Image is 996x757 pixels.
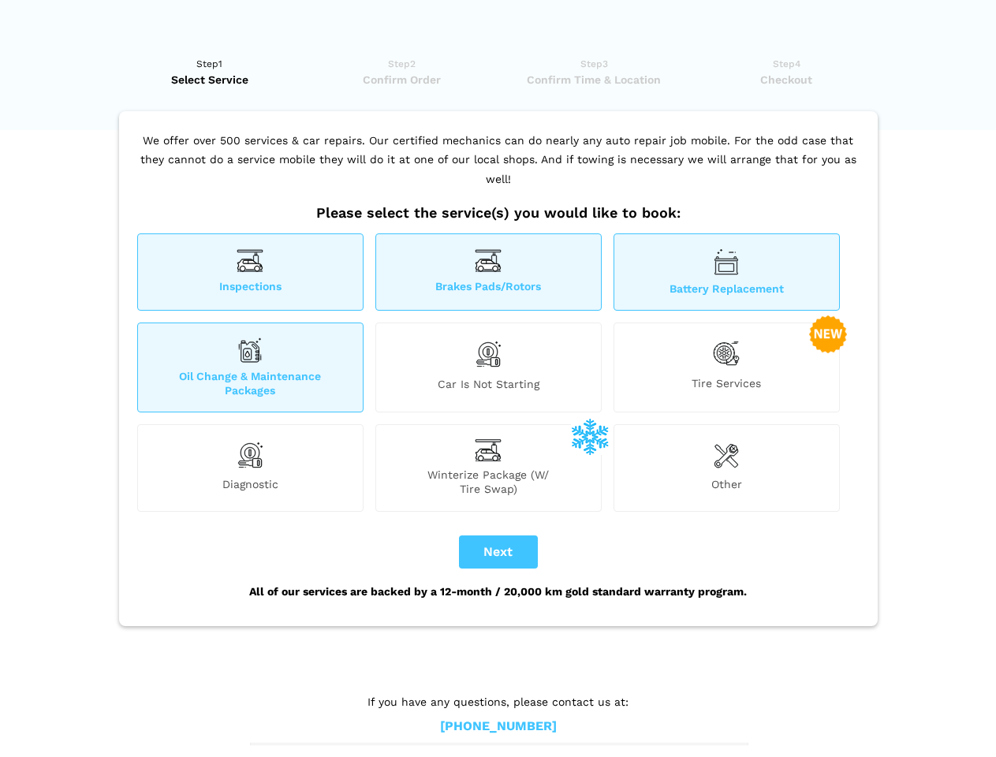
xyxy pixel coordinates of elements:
a: Step3 [503,56,685,88]
a: Step2 [311,56,493,88]
span: Select Service [119,72,301,88]
span: Oil Change & Maintenance Packages [138,369,363,397]
a: Step4 [696,56,878,88]
a: [PHONE_NUMBER] [440,718,557,735]
img: new-badge-2-48.png [809,315,847,353]
img: winterize-icon_1.png [571,417,609,455]
span: Confirm Order [311,72,493,88]
button: Next [459,535,538,569]
span: Tire Services [614,376,839,397]
span: Brakes Pads/Rotors [376,279,601,296]
p: If you have any questions, please contact us at: [250,693,747,710]
span: Inspections [138,279,363,296]
span: Car is not starting [376,377,601,397]
span: Checkout [696,72,878,88]
span: Confirm Time & Location [503,72,685,88]
div: All of our services are backed by a 12-month / 20,000 km gold standard warranty program. [133,569,864,614]
span: Diagnostic [138,477,363,496]
span: Winterize Package (W/ Tire Swap) [376,468,601,496]
p: We offer over 500 services & car repairs. Our certified mechanics can do nearly any auto repair j... [133,131,864,205]
span: Battery Replacement [614,282,839,296]
h2: Please select the service(s) you would like to book: [133,204,864,222]
span: Other [614,477,839,496]
a: Step1 [119,56,301,88]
